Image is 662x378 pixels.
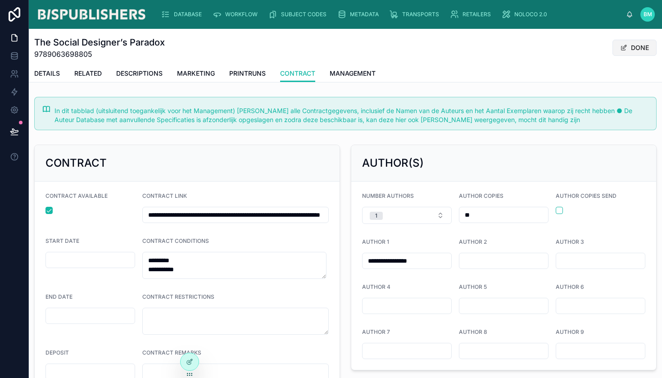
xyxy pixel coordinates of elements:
[556,192,617,199] span: AUTHOR COPIES SEND
[74,69,102,78] span: RELATED
[45,237,79,244] span: START DATE
[362,238,389,245] span: AUTHOR 1
[362,328,390,335] span: AUTHOR 7
[556,238,584,245] span: AUTHOR 3
[45,349,69,356] span: DEPOSIT
[612,40,657,56] button: DONE
[54,106,649,124] div: In dit tabblad (uitsluitend toegankelijk voor het Management) vind je alle Contractgegevens, incl...
[34,36,165,49] h1: The Social Designer’s Paradox
[387,6,445,23] a: TRANSPORTS
[280,69,315,78] span: CONTRACT
[229,65,266,83] a: PRINTRUNS
[362,283,390,290] span: AUTHOR 4
[330,69,376,78] span: MANAGEMENT
[45,293,73,300] span: END DATE
[229,69,266,78] span: PRINTRUNS
[462,11,491,18] span: RETAILERS
[177,69,215,78] span: MARKETING
[174,11,202,18] span: DATABASE
[116,69,163,78] span: DESCRIPTIONS
[644,11,652,18] span: BM
[45,156,107,170] h2: CONTRACT
[375,212,377,220] div: 1
[459,192,503,199] span: AUTHOR COPIES
[36,7,147,22] img: App logo
[362,156,424,170] h2: AUTHOR(S)
[225,11,258,18] span: WORKFLOW
[142,293,214,300] span: CONTRACT RESTRICTIONS
[280,65,315,82] a: CONTRACT
[556,283,584,290] span: AUTHOR 6
[459,328,487,335] span: AUTHOR 8
[499,6,553,23] a: NOLOCO 2.0
[154,5,626,24] div: scrollable content
[266,6,333,23] a: SUBJECT CODES
[159,6,208,23] a: DATABASE
[335,6,385,23] a: METADATA
[116,65,163,83] a: DESCRIPTIONS
[142,237,209,244] span: CONTRACT CONDITIONS
[74,65,102,83] a: RELATED
[447,6,497,23] a: RETAILERS
[350,11,379,18] span: METADATA
[54,107,632,123] span: In dit tabblad (uitsluitend toegankelijk voor het Management) [PERSON_NAME] alle Contractgegevens...
[34,69,60,78] span: DETAILS
[210,6,264,23] a: WORKFLOW
[330,65,376,83] a: MANAGEMENT
[459,238,487,245] span: AUTHOR 2
[177,65,215,83] a: MARKETING
[281,11,326,18] span: SUBJECT CODES
[362,207,452,224] button: Select Button
[34,49,165,59] span: 9789063698805
[34,65,60,83] a: DETAILS
[142,192,187,199] span: CONTRACT LINK
[556,328,584,335] span: AUTHOR 9
[142,349,201,356] span: CONTRACT REMARKS
[459,283,487,290] span: AUTHOR 5
[402,11,439,18] span: TRANSPORTS
[362,192,414,199] span: NUMBER AUTHORS
[45,192,108,199] span: CONTRACT AVAILABLE
[514,11,547,18] span: NOLOCO 2.0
